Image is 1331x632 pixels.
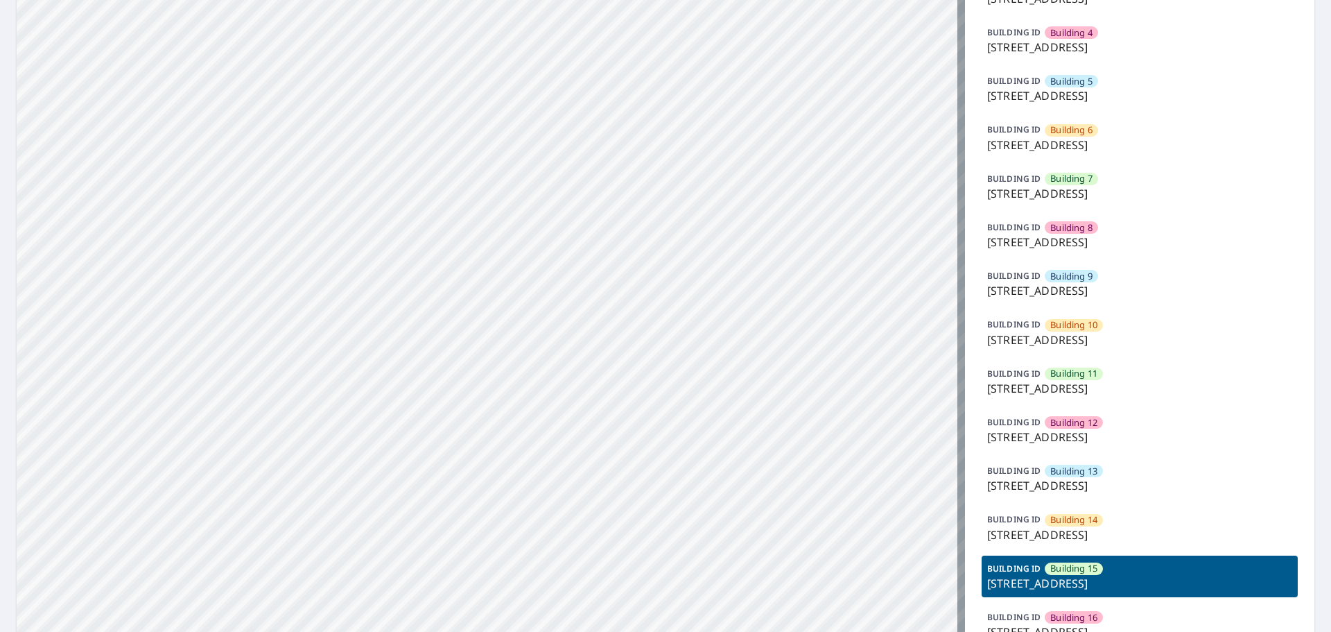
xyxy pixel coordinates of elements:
[987,465,1041,477] p: BUILDING ID
[1050,416,1097,429] span: Building 12
[1050,75,1093,88] span: Building 5
[987,429,1292,445] p: [STREET_ADDRESS]
[1050,513,1097,527] span: Building 14
[987,380,1292,397] p: [STREET_ADDRESS]
[987,173,1041,185] p: BUILDING ID
[1050,221,1093,234] span: Building 8
[987,513,1041,525] p: BUILDING ID
[1050,367,1097,380] span: Building 11
[1050,270,1093,283] span: Building 9
[987,221,1041,233] p: BUILDING ID
[987,527,1292,543] p: [STREET_ADDRESS]
[987,318,1041,330] p: BUILDING ID
[1050,465,1097,478] span: Building 13
[1050,562,1097,575] span: Building 15
[1050,26,1093,40] span: Building 4
[987,39,1292,55] p: [STREET_ADDRESS]
[987,575,1292,592] p: [STREET_ADDRESS]
[1050,611,1097,624] span: Building 16
[987,137,1292,153] p: [STREET_ADDRESS]
[987,368,1041,379] p: BUILDING ID
[987,563,1041,574] p: BUILDING ID
[987,75,1041,87] p: BUILDING ID
[987,123,1041,135] p: BUILDING ID
[1050,123,1093,137] span: Building 6
[987,282,1292,299] p: [STREET_ADDRESS]
[1050,318,1097,332] span: Building 10
[987,477,1292,494] p: [STREET_ADDRESS]
[1050,172,1093,185] span: Building 7
[987,416,1041,428] p: BUILDING ID
[987,185,1292,202] p: [STREET_ADDRESS]
[987,611,1041,623] p: BUILDING ID
[987,87,1292,104] p: [STREET_ADDRESS]
[987,332,1292,348] p: [STREET_ADDRESS]
[987,26,1041,38] p: BUILDING ID
[987,270,1041,282] p: BUILDING ID
[987,234,1292,250] p: [STREET_ADDRESS]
